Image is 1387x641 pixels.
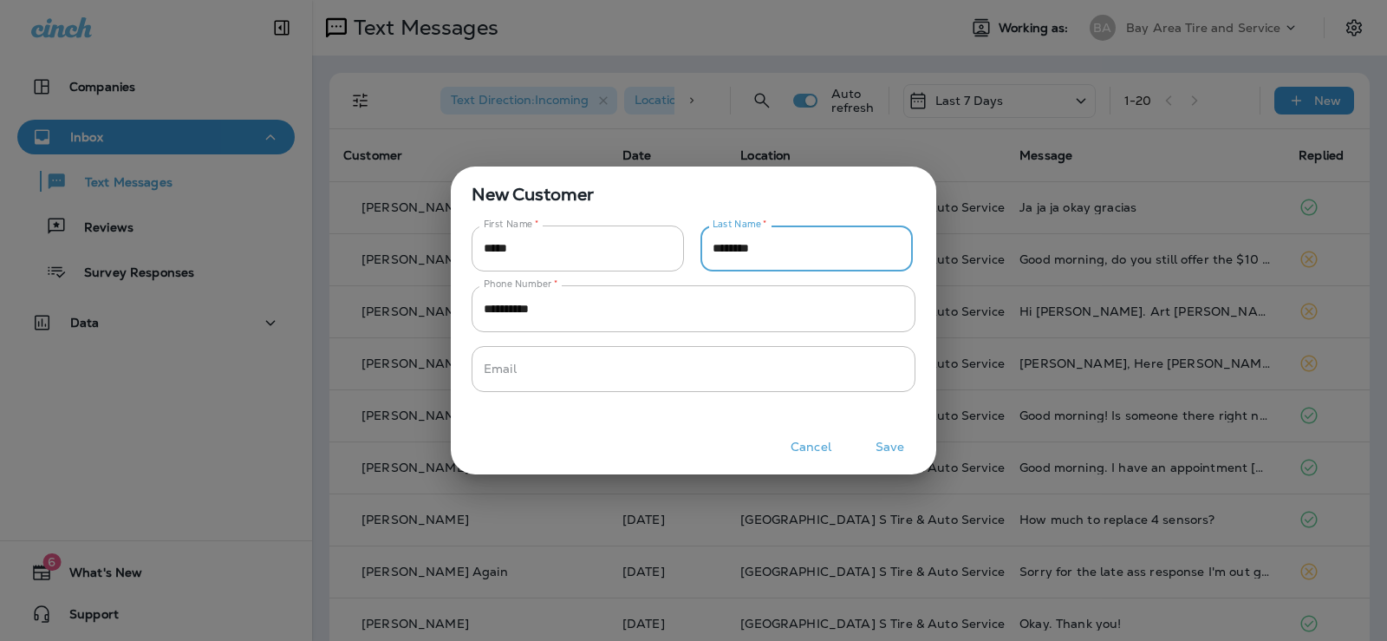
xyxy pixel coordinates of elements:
[484,278,557,291] label: Phone Number
[713,218,767,231] label: Last Name
[778,434,843,461] button: Cancel
[857,434,922,461] button: Save
[484,218,539,231] label: First Name
[451,167,936,208] span: New Customer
